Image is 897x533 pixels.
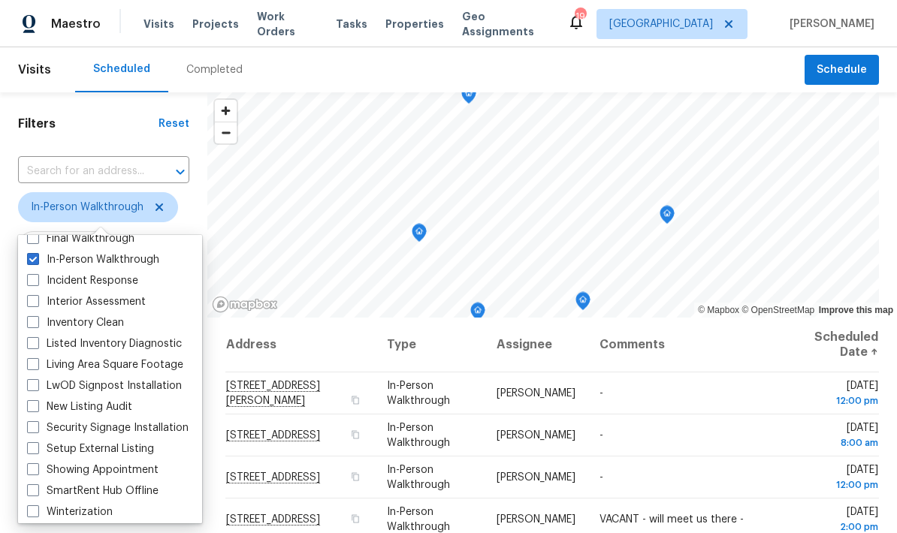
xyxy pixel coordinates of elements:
[819,305,893,315] a: Improve this map
[93,62,150,77] div: Scheduled
[212,296,278,313] a: Mapbox homepage
[497,430,575,441] span: [PERSON_NAME]
[27,294,146,309] label: Interior Assessment
[27,399,132,414] label: New Listing Audit
[609,17,713,32] span: [GEOGRAPHIC_DATA]
[27,336,182,351] label: Listed Inventory Diagnostic
[817,61,867,80] span: Schedule
[784,318,879,372] th: Scheduled Date ↑
[159,116,189,131] div: Reset
[192,17,239,32] span: Projects
[470,303,485,326] div: Map marker
[461,86,476,109] div: Map marker
[387,507,450,532] span: In-Person Walkthrough
[27,378,182,393] label: LwOD Signpost Installation
[497,514,575,525] span: [PERSON_NAME]
[257,9,318,39] span: Work Orders
[385,17,444,32] span: Properties
[18,116,159,131] h1: Filters
[349,428,363,441] button: Copy Address
[796,423,878,450] span: [DATE]
[784,17,874,32] span: [PERSON_NAME]
[51,17,101,32] span: Maestro
[796,465,878,492] span: [DATE]
[215,100,237,122] button: Zoom in
[207,92,879,318] canvas: Map
[497,388,575,399] span: [PERSON_NAME]
[336,19,367,29] span: Tasks
[349,470,363,483] button: Copy Address
[143,17,174,32] span: Visits
[600,430,603,441] span: -
[186,62,243,77] div: Completed
[27,357,183,372] label: Living Area Square Footage
[600,472,603,483] span: -
[387,381,450,406] span: In-Person Walkthrough
[31,200,143,215] span: In-Person Walkthrough
[18,53,51,86] span: Visits
[796,393,878,408] div: 12:00 pm
[387,423,450,448] span: In-Person Walkthrough
[27,273,138,288] label: Incident Response
[587,318,784,372] th: Comments
[462,9,549,39] span: Geo Assignments
[741,305,814,315] a: OpenStreetMap
[215,122,237,143] button: Zoom out
[796,477,878,492] div: 12:00 pm
[796,381,878,408] span: [DATE]
[27,504,113,519] label: Winterization
[225,318,374,372] th: Address
[27,315,124,330] label: Inventory Clean
[796,435,878,450] div: 8:00 am
[349,512,363,525] button: Copy Address
[600,388,603,399] span: -
[18,160,147,183] input: Search for an address...
[375,318,485,372] th: Type
[170,161,191,182] button: Open
[575,292,590,315] div: Map marker
[27,462,159,477] label: Showing Appointment
[27,231,134,246] label: Final Walkthrough
[805,55,879,86] button: Schedule
[27,252,159,267] label: In-Person Walkthrough
[349,393,363,407] button: Copy Address
[27,420,189,435] label: Security Signage Installation
[600,514,744,525] span: VACANT - will meet us there -
[27,441,154,456] label: Setup External Listing
[27,483,159,498] label: SmartRent Hub Offline
[497,472,575,483] span: [PERSON_NAME]
[660,206,675,229] div: Map marker
[412,224,427,247] div: Map marker
[387,465,450,490] span: In-Person Walkthrough
[698,305,739,315] a: Mapbox
[575,9,585,24] div: 19
[485,318,587,372] th: Assignee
